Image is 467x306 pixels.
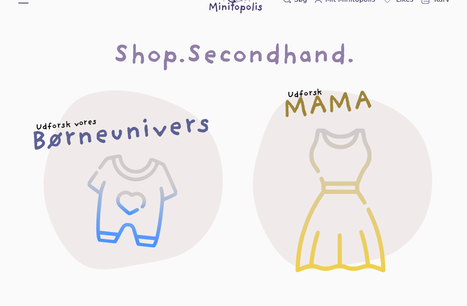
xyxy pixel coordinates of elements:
h2: Børneunivers [30,116,211,152]
h2: MAMA [281,93,373,120]
span: Shop. [113,37,186,77]
a: UdforskMAMA [219,60,457,298]
span: Secondhand. [186,37,355,77]
a: Udforsk voresBørneunivers [10,60,248,298]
